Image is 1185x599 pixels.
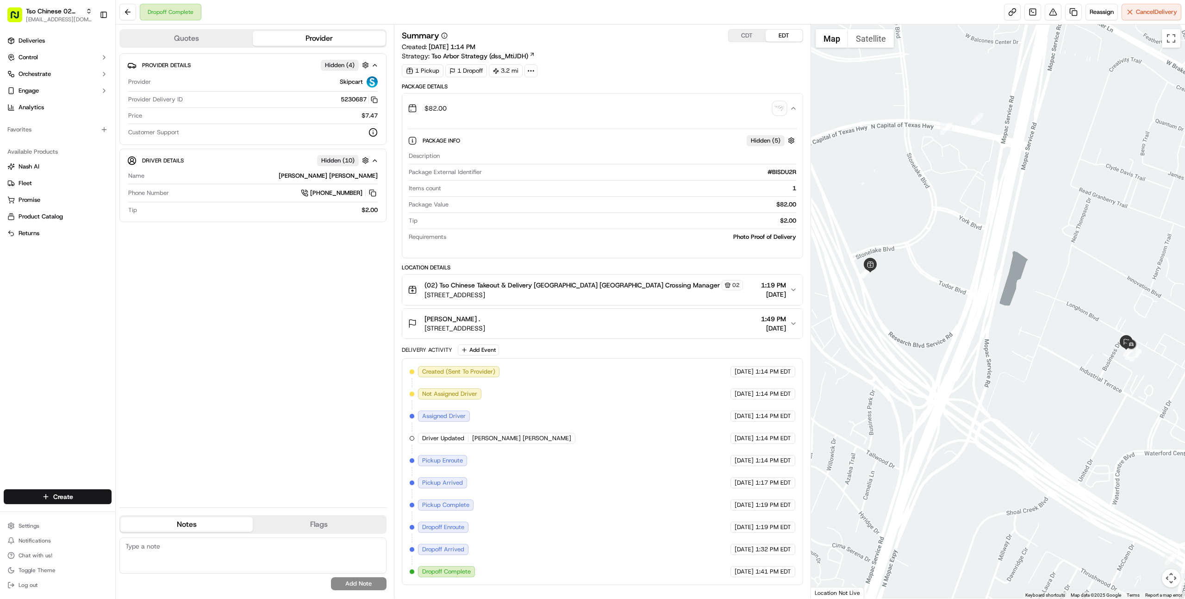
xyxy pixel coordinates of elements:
[127,153,379,168] button: Driver DetailsHidden (10)
[732,281,740,289] span: 02
[735,545,754,554] span: [DATE]
[816,29,848,48] button: Show street map
[813,587,844,599] a: Open this area in Google Maps (opens a new window)
[253,517,385,532] button: Flags
[321,59,371,71] button: Hidden (4)
[422,434,464,443] span: Driver Updated
[422,501,469,509] span: Pickup Complete
[729,30,766,42] button: CDT
[26,6,82,16] span: Tso Chinese 02 Arbor
[19,87,39,95] span: Engage
[128,78,151,86] span: Provider
[402,83,803,90] div: Package Details
[142,157,184,164] span: Driver Details
[424,314,480,324] span: [PERSON_NAME] .
[7,229,108,237] a: Returns
[761,281,786,290] span: 1:19 PM
[735,368,754,376] span: [DATE]
[431,51,535,61] a: Tso Arbor Strategy (dss_MtiJDH)
[148,172,378,180] div: [PERSON_NAME] [PERSON_NAME]
[755,456,791,465] span: 1:14 PM EDT
[761,314,786,324] span: 1:49 PM
[362,112,378,120] span: $7.47
[128,112,142,120] span: Price
[128,189,169,197] span: Phone Number
[325,61,355,69] span: Hidden ( 4 )
[26,16,92,23] button: [EMAIL_ADDRESS][DOMAIN_NAME]
[7,212,108,221] a: Product Catalog
[367,76,378,87] img: profile_skipcart_partner.png
[1071,593,1121,598] span: Map data ©2025 Google
[128,172,144,180] span: Name
[142,62,191,69] span: Provider Details
[472,434,571,443] span: [PERSON_NAME] [PERSON_NAME]
[7,179,108,187] a: Fleet
[7,196,108,204] a: Promise
[402,264,803,271] div: Location Details
[402,275,803,305] button: (02) Tso Chinese Takeout & Delivery [GEOGRAPHIC_DATA] [GEOGRAPHIC_DATA] Crossing Manager02[STREET...
[1090,8,1114,16] span: Reassign
[4,33,112,48] a: Deliveries
[755,479,791,487] span: 1:17 PM EDT
[19,162,39,171] span: Nash AI
[489,64,523,77] div: 3.2 mi
[409,233,446,241] span: Requirements
[735,501,754,509] span: [DATE]
[421,217,796,225] div: $2.00
[450,233,796,241] div: Photo Proof of Delivery
[4,209,112,224] button: Product Catalog
[422,479,463,487] span: Pickup Arrived
[19,70,51,78] span: Orchestrate
[1162,569,1180,587] button: Map camera controls
[431,51,528,61] span: Tso Arbor Strategy (dss_MtiJDH)
[747,135,797,146] button: Hidden (5)
[458,344,499,356] button: Add Event
[860,266,872,278] div: 3
[141,206,378,214] div: $2.00
[424,290,743,299] span: [STREET_ADDRESS]
[4,549,112,562] button: Chat with us!
[19,567,56,574] span: Toggle Theme
[120,31,253,46] button: Quotes
[1123,344,1135,356] div: 13
[19,229,39,237] span: Returns
[735,568,754,576] span: [DATE]
[423,137,462,144] span: Package Info
[402,31,439,40] h3: Summary
[4,193,112,207] button: Promise
[422,456,463,465] span: Pickup Enroute
[755,434,791,443] span: 1:14 PM EDT
[429,43,475,51] span: [DATE] 1:14 PM
[301,188,378,198] a: [PHONE_NUMBER]
[735,523,754,531] span: [DATE]
[735,412,754,420] span: [DATE]
[409,184,441,193] span: Items count
[4,534,112,547] button: Notifications
[19,522,39,530] span: Settings
[422,568,471,576] span: Dropoff Complete
[773,102,786,115] button: signature_proof_of_delivery image
[424,324,485,333] span: [STREET_ADDRESS]
[128,128,179,137] span: Customer Support
[7,162,108,171] a: Nash AI
[120,517,253,532] button: Notes
[422,412,466,420] span: Assigned Driver
[424,281,720,290] span: (02) Tso Chinese Takeout & Delivery [GEOGRAPHIC_DATA] [GEOGRAPHIC_DATA] Crossing Manager
[19,537,51,544] span: Notifications
[1127,593,1140,598] a: Terms (opens in new tab)
[317,155,371,166] button: Hidden (10)
[409,217,418,225] span: Tip
[321,156,355,165] span: Hidden ( 10 )
[310,189,362,197] span: [PHONE_NUMBER]
[341,95,378,104] button: 5230687
[445,64,487,77] div: 1 Dropoff
[486,168,796,176] div: #BISDU2R
[19,196,40,204] span: Promise
[402,64,443,77] div: 1 Pickup
[4,144,112,159] div: Available Products
[755,390,791,398] span: 1:14 PM EDT
[19,37,45,45] span: Deliveries
[253,31,385,46] button: Provider
[755,501,791,509] span: 1:19 PM EDT
[422,523,464,531] span: Dropoff Enroute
